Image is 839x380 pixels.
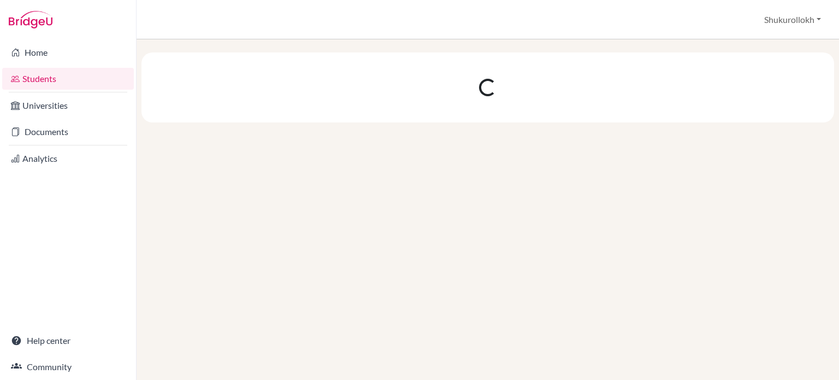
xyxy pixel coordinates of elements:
a: Help center [2,330,134,352]
a: Community [2,356,134,378]
a: Home [2,42,134,63]
a: Analytics [2,148,134,169]
a: Students [2,68,134,90]
a: Documents [2,121,134,143]
a: Universities [2,95,134,116]
img: Bridge-U [9,11,52,28]
button: Shukurollokh [759,9,826,30]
